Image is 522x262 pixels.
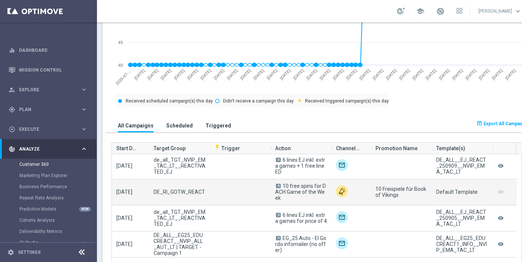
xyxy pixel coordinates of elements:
[336,185,348,197] img: Other
[276,213,281,217] span: A
[19,159,96,170] div: Customer 360
[9,86,15,93] i: person_search
[425,68,437,81] text: [DATE]
[336,159,348,171] img: Optimail
[19,127,81,132] span: Execute
[19,170,96,181] div: Marketing Plan Explorer
[154,189,205,195] span: DE_RI_GOTW_REACT
[79,207,91,212] div: NEW
[359,68,371,81] text: [DATE]
[116,189,132,195] span: [DATE]
[213,68,225,81] text: [DATE]
[204,119,233,132] button: Triggered
[478,68,490,81] text: [DATE]
[8,126,88,132] button: play_circle_outline Execute keyboard_arrow_right
[275,183,326,201] span: 10 free spins for DACH Game of the Week
[275,141,291,156] span: Action
[19,161,78,167] a: Customer 360
[9,86,81,93] div: Explore
[491,68,503,81] text: [DATE]
[514,7,522,15] span: keyboard_arrow_down
[275,235,326,253] span: EG_25 Auto - El Gordo infomailer (no offer)
[504,68,516,81] text: [DATE]
[19,240,88,246] button: BI Studio keyboard_arrow_right
[385,68,397,81] text: [DATE]
[205,122,231,129] h3: Triggered
[345,68,358,81] text: [DATE]
[9,126,81,133] div: Execute
[173,68,185,81] text: [DATE]
[81,86,88,93] i: keyboard_arrow_right
[451,68,463,81] text: [DATE]
[164,119,195,132] button: Scheduled
[19,192,96,203] div: Repeat Rate Analysis
[279,68,291,81] text: [DATE]
[19,184,78,190] a: Business Performance
[19,60,88,80] a: Mission Control
[9,60,88,80] div: Mission Control
[166,122,193,129] h3: Scheduled
[8,107,88,113] button: gps_fixed Plan keyboard_arrow_right
[8,146,88,152] div: track_changes Analyze keyboard_arrow_right
[19,173,78,179] a: Marketing Plan Explorer
[119,63,123,67] text: €0
[375,186,427,198] span: 10 Freispiele für Book of Vikings
[319,68,331,81] text: [DATE]
[118,122,154,129] h3: All Campaigns
[292,68,305,81] text: [DATE]
[9,106,81,113] div: Plan
[9,106,15,113] i: gps_fixed
[116,119,155,132] button: All Campaigns
[497,161,504,171] i: remove_red_eye
[116,241,132,247] span: [DATE]
[398,68,411,81] text: [DATE]
[226,68,238,81] text: [DATE]
[19,195,78,201] a: Repeat Rate Analysis
[276,236,281,240] span: A
[336,237,348,249] img: Optimail
[497,239,504,249] i: remove_red_eye
[19,215,96,226] div: Cohorts Analysis
[465,68,477,81] text: [DATE]
[223,98,294,104] text: Didn't receive a campaign this day
[19,147,81,151] span: Analyze
[186,68,199,81] text: [DATE]
[19,181,96,192] div: Business Performance
[116,163,132,169] span: [DATE]
[154,209,205,227] span: de_all_TGT_NVIP_EM_TAC_LT__REACTIVATED_EJ
[8,47,88,53] button: equalizer Dashboard
[20,240,81,245] div: BI Studio
[239,68,252,81] text: [DATE]
[19,107,81,112] span: Plan
[436,209,488,227] div: DE_ALL__EJ_REACT_250905__NVIP_EMA_TAC_LT
[9,146,15,152] i: track_changes
[332,68,344,81] text: [DATE]
[81,106,88,113] i: keyboard_arrow_right
[19,228,78,234] a: Deliverability Metrics
[9,146,81,152] div: Analyze
[154,141,186,156] span: Target Group
[199,68,212,81] text: [DATE]
[438,68,450,81] text: [DATE]
[81,145,88,152] i: keyboard_arrow_right
[147,68,159,81] text: [DATE]
[276,184,281,188] span: A
[154,157,205,175] span: de_all_TGT_NVIP_EM_TAC_LT__REACTIVATED_EJ
[436,189,478,195] div: Default Template
[8,87,88,93] button: person_search Explore keyboard_arrow_right
[19,237,96,248] div: BI Studio
[372,68,384,81] text: [DATE]
[126,98,213,104] text: Received scheduled campaign(s) this day
[19,217,78,223] a: Cohorts Analysis
[252,68,265,81] text: [DATE]
[336,141,361,156] span: Channel(s)
[9,40,88,60] div: Dashboard
[19,88,81,92] span: Explore
[9,47,15,54] i: equalizer
[336,211,348,223] div: Optimail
